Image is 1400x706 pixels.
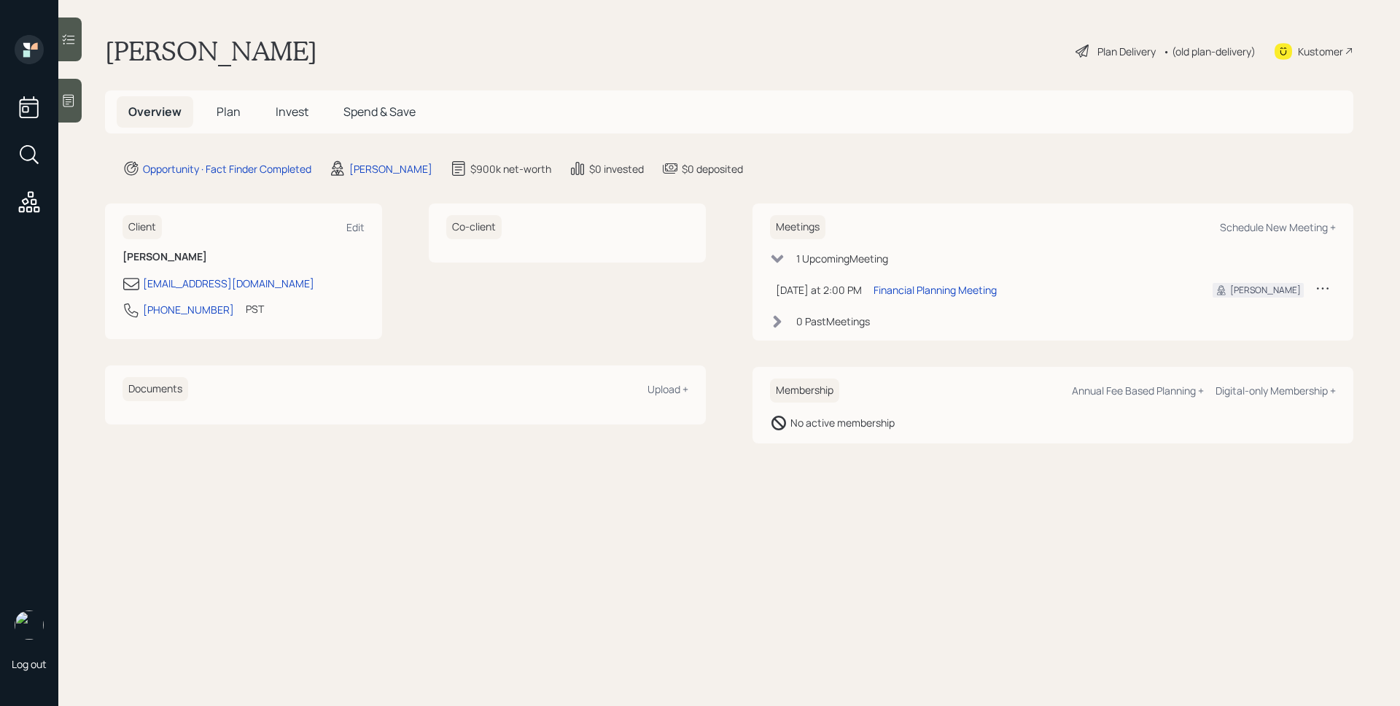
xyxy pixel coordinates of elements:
div: [PERSON_NAME] [349,161,432,176]
img: james-distasi-headshot.png [15,610,44,640]
div: Log out [12,657,47,671]
div: [DATE] at 2:00 PM [776,282,862,298]
div: Schedule New Meeting + [1220,220,1336,234]
h6: Membership [770,379,839,403]
h6: Client [122,215,162,239]
div: Kustomer [1298,44,1343,59]
div: $0 invested [589,161,644,176]
div: Annual Fee Based Planning + [1072,384,1204,397]
span: Spend & Save [343,104,416,120]
div: • (old plan-delivery) [1163,44,1256,59]
div: No active membership [790,415,895,430]
h6: Co-client [446,215,502,239]
div: [EMAIL_ADDRESS][DOMAIN_NAME] [143,276,314,291]
div: PST [246,301,264,317]
span: Invest [276,104,308,120]
span: Overview [128,104,182,120]
h6: [PERSON_NAME] [122,251,365,263]
div: $0 deposited [682,161,743,176]
div: Upload + [647,382,688,396]
div: [PHONE_NUMBER] [143,302,234,317]
h6: Documents [122,377,188,401]
span: Plan [217,104,241,120]
h6: Meetings [770,215,825,239]
div: Digital-only Membership + [1216,384,1336,397]
div: 0 Past Meeting s [796,314,870,329]
div: Edit [346,220,365,234]
div: [PERSON_NAME] [1230,284,1301,297]
div: Opportunity · Fact Finder Completed [143,161,311,176]
div: Financial Planning Meeting [874,282,997,298]
div: Plan Delivery [1097,44,1156,59]
div: $900k net-worth [470,161,551,176]
div: 1 Upcoming Meeting [796,251,888,266]
h1: [PERSON_NAME] [105,35,317,67]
